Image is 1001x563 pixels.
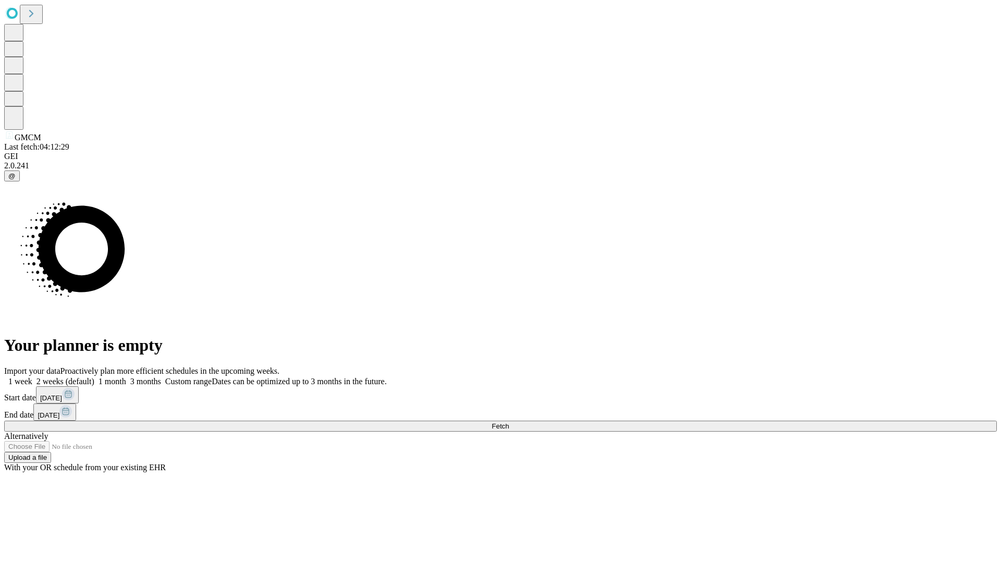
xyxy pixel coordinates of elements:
[4,452,51,463] button: Upload a file
[4,161,997,170] div: 2.0.241
[4,432,48,440] span: Alternatively
[4,366,60,375] span: Import your data
[60,366,279,375] span: Proactively plan more efficient schedules in the upcoming weeks.
[165,377,212,386] span: Custom range
[4,336,997,355] h1: Your planner is empty
[4,421,997,432] button: Fetch
[8,377,32,386] span: 1 week
[36,386,79,403] button: [DATE]
[4,152,997,161] div: GEI
[8,172,16,180] span: @
[212,377,386,386] span: Dates can be optimized up to 3 months in the future.
[4,403,997,421] div: End date
[40,394,62,402] span: [DATE]
[38,411,59,419] span: [DATE]
[99,377,126,386] span: 1 month
[4,142,69,151] span: Last fetch: 04:12:29
[4,463,166,472] span: With your OR schedule from your existing EHR
[15,133,41,142] span: GMCM
[130,377,161,386] span: 3 months
[492,422,509,430] span: Fetch
[36,377,94,386] span: 2 weeks (default)
[33,403,76,421] button: [DATE]
[4,386,997,403] div: Start date
[4,170,20,181] button: @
